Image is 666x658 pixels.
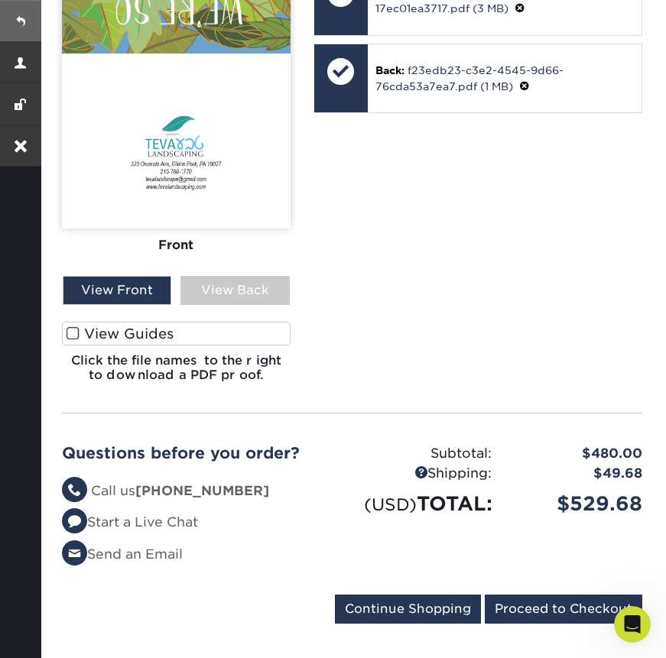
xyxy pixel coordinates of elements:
a: Send an Email [62,546,183,562]
div: View Back [180,276,289,305]
div: View Front [63,276,171,305]
div: $529.68 [503,489,654,518]
label: View Guides [62,322,291,345]
div: $480.00 [503,444,654,464]
span: Back: [375,64,404,76]
input: Proceed to Checkout [485,595,642,624]
div: Front [62,229,291,262]
div: TOTAL: [352,489,503,518]
div: Shipping: [352,464,503,484]
div: $49.68 [503,464,654,484]
a: f23edb23-c3e2-4545-9d66-76cda53a7ea7.pdf (1 MB) [375,64,564,92]
li: Call us [62,481,341,501]
div: Subtotal: [352,444,503,464]
input: Continue Shopping [335,595,481,624]
small: (USD) [364,494,417,514]
iframe: Intercom live chat [614,606,651,643]
a: Start a Live Chat [62,514,198,530]
strong: [PHONE_NUMBER] [135,483,269,498]
h6: Click the file names to the right to download a PDF proof. [62,353,291,394]
h2: Questions before you order? [62,444,341,462]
